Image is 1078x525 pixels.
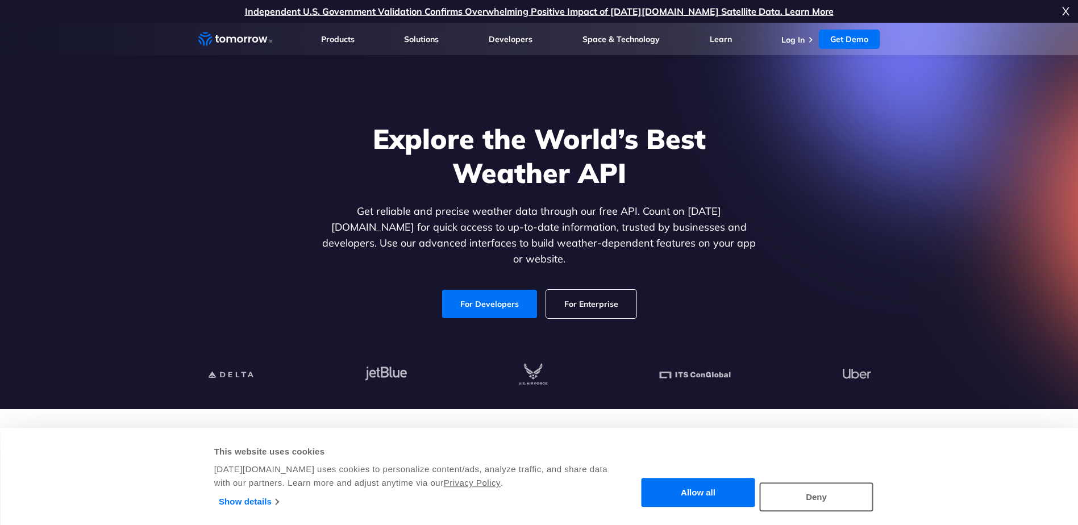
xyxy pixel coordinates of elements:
a: Show details [219,493,278,510]
a: For Developers [442,290,537,318]
a: Developers [489,34,532,44]
h1: Explore the World’s Best Weather API [320,122,759,190]
button: Allow all [642,478,755,507]
a: Space & Technology [582,34,660,44]
a: Home link [198,31,272,48]
a: Solutions [404,34,439,44]
button: Deny [760,482,873,511]
a: Get Demo [819,30,880,49]
div: [DATE][DOMAIN_NAME] uses cookies to personalize content/ads, analyze traffic, and share data with... [214,463,609,490]
a: Independent U.S. Government Validation Confirms Overwhelming Positive Impact of [DATE][DOMAIN_NAM... [245,6,834,17]
p: Get reliable and precise weather data through our free API. Count on [DATE][DOMAIN_NAME] for quic... [320,203,759,267]
a: Privacy Policy [444,478,501,488]
div: This website uses cookies [214,445,609,459]
a: For Enterprise [546,290,636,318]
a: Products [321,34,355,44]
a: Log In [781,35,805,45]
a: Learn [710,34,732,44]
